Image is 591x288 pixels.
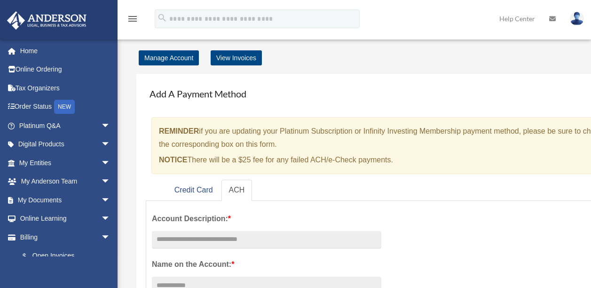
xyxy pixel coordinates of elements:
span: arrow_drop_down [101,153,120,173]
a: Billingarrow_drop_down [7,228,125,247]
a: My Documentsarrow_drop_down [7,191,125,209]
span: arrow_drop_down [101,135,120,154]
span: arrow_drop_down [101,116,120,136]
label: Account Description: [152,212,381,225]
label: Name on the Account: [152,258,381,271]
i: search [157,13,167,23]
a: View Invoices [211,50,262,65]
a: Credit Card [167,180,221,201]
strong: NOTICE [159,156,187,164]
span: arrow_drop_down [101,172,120,192]
span: arrow_drop_down [101,209,120,229]
a: ACH [221,180,252,201]
img: Anderson Advisors Platinum Portal [4,11,89,30]
i: menu [127,13,138,24]
a: $Open Invoices [13,247,125,266]
a: Manage Account [139,50,199,65]
strong: REMINDER [159,127,199,135]
a: Home [7,41,125,60]
img: User Pic [570,12,584,25]
a: Order StatusNEW [7,97,125,117]
a: menu [127,16,138,24]
a: Tax Organizers [7,79,125,97]
div: NEW [54,100,75,114]
a: My Entitiesarrow_drop_down [7,153,125,172]
a: My Anderson Teamarrow_drop_down [7,172,125,191]
span: arrow_drop_down [101,191,120,210]
a: Digital Productsarrow_drop_down [7,135,125,154]
a: Platinum Q&Aarrow_drop_down [7,116,125,135]
span: arrow_drop_down [101,228,120,247]
span: $ [28,250,32,262]
a: Online Ordering [7,60,125,79]
a: Online Learningarrow_drop_down [7,209,125,228]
